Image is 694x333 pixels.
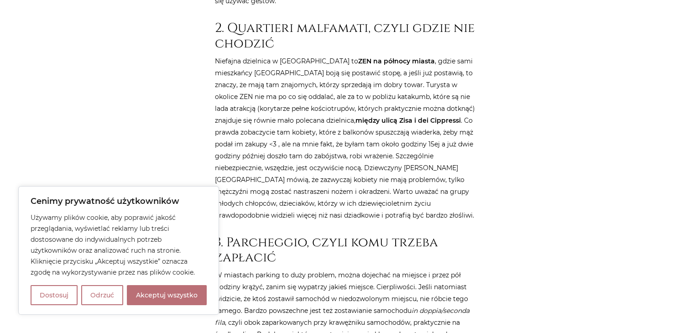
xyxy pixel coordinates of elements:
[81,285,123,305] button: Odrzuć
[31,212,207,278] p: Używamy plików cookie, aby poprawić jakość przeglądania, wyświetlać reklamy lub treści dostosowan...
[358,57,435,65] strong: ZEN na północy miasta
[31,285,78,305] button: Dostosuj
[127,285,207,305] button: Akceptuj wszystko
[355,116,461,125] strong: między ulicą Zisa i dei Cippressi
[215,235,480,265] h2: 3. Parcheggio, czyli komu trzeba zapłacić
[215,21,480,51] h2: 2. Quartieri malfamati, czyli gdzie nie chodzić
[31,196,207,207] p: Cenimy prywatność użytkowników
[215,307,470,327] em: in doppia/seconda fila
[215,55,480,221] p: Niefajna dzielnica w [GEOGRAPHIC_DATA] to , gdzie sami mieszkańcy [GEOGRAPHIC_DATA] boją się post...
